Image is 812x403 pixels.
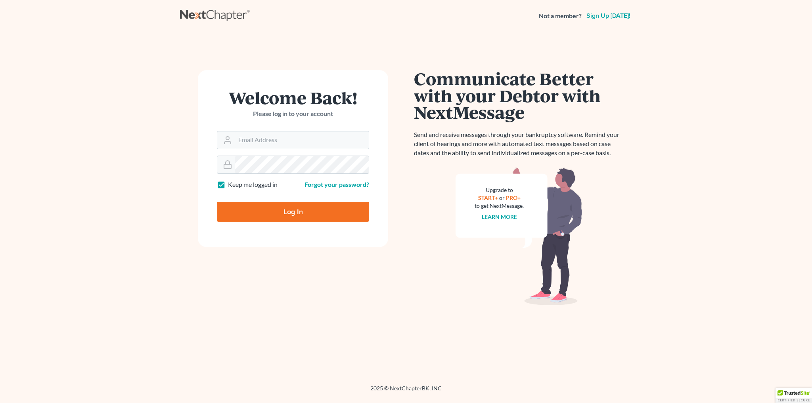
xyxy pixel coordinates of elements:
[585,13,632,19] a: Sign up [DATE]!
[228,180,278,189] label: Keep me logged in
[217,202,369,222] input: Log In
[475,186,524,194] div: Upgrade to
[475,202,524,210] div: to get NextMessage.
[539,11,582,21] strong: Not a member?
[499,194,505,201] span: or
[217,89,369,106] h1: Welcome Back!
[482,213,517,220] a: Learn more
[304,181,369,188] a: Forgot your password?
[478,194,498,201] a: START+
[235,131,369,149] input: Email Address
[506,194,521,201] a: PRO+
[456,167,582,306] img: nextmessage_bg-59042aed3d76b12b5cd301f8e5b87938c9018125f34e5fa2b7a6b67550977c72.svg
[414,130,624,158] p: Send and receive messages through your bankruptcy software. Remind your client of hearings and mo...
[217,109,369,118] p: Please log in to your account
[180,384,632,399] div: 2025 © NextChapterBK, INC
[414,70,624,121] h1: Communicate Better with your Debtor with NextMessage
[776,388,812,403] div: TrustedSite Certified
